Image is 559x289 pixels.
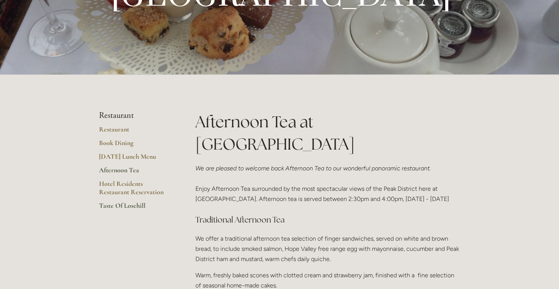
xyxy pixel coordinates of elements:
[99,166,171,179] a: Afternoon Tea
[195,233,460,264] p: We offer a traditional afternoon tea selection of finger sandwiches, served on white and brown br...
[99,111,171,121] li: Restaurant
[99,201,171,215] a: Taste Of Losehill
[195,165,431,172] em: We are pleased to welcome back Afternoon Tea to our wonderful panoramic restaurant.
[99,125,171,139] a: Restaurant
[195,111,460,155] h1: Afternoon Tea at [GEOGRAPHIC_DATA]
[195,163,460,204] p: Enjoy Afternoon Tea surrounded by the most spectacular views of the Peak District here at [GEOGRA...
[99,152,171,166] a: [DATE] Lunch Menu
[195,212,460,227] h3: Traditional Afternoon Tea
[99,139,171,152] a: Book Dining
[99,179,171,202] a: Hotel Residents Restaurant Reservation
